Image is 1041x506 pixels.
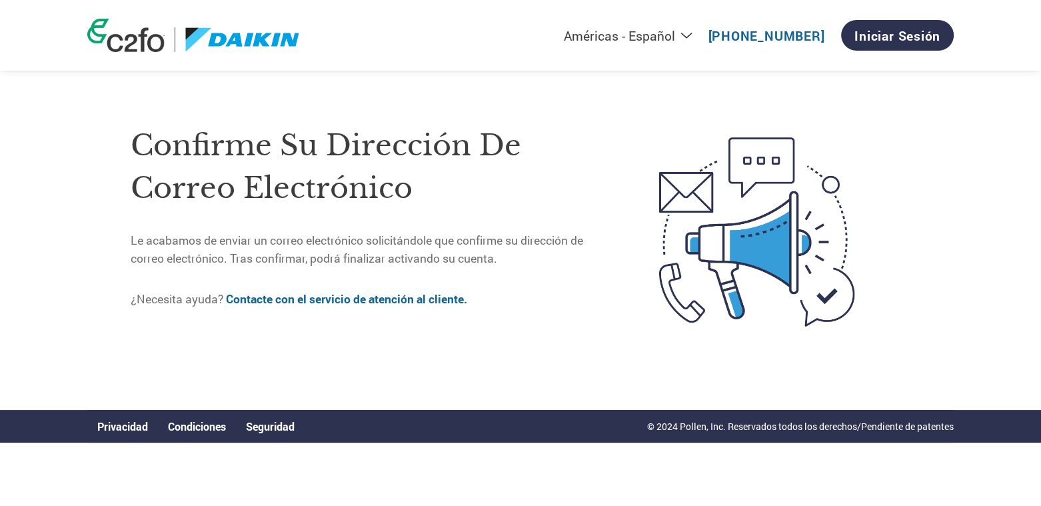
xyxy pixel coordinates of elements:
[226,291,467,307] a: Contacte con el servicio de atención al cliente.
[131,232,603,267] p: Le acabamos de enviar un correo electrónico solicitándole que confirme su dirección de correo ele...
[185,27,300,52] img: Daikin
[97,419,148,433] a: Privacidad
[603,113,910,351] img: open-email
[131,124,603,210] h1: Confirme su dirección de correo electrónico
[647,419,954,433] p: © 2024 Pollen, Inc. Reservados todos los derechos/Pendiente de patentes
[708,27,824,44] a: [PHONE_NUMBER]
[87,19,165,52] img: c2fo logo
[246,419,295,433] a: Seguridad
[131,291,603,308] p: ¿Necesita ayuda?
[841,20,954,51] a: Iniciar sesión
[168,419,226,433] a: Condiciones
